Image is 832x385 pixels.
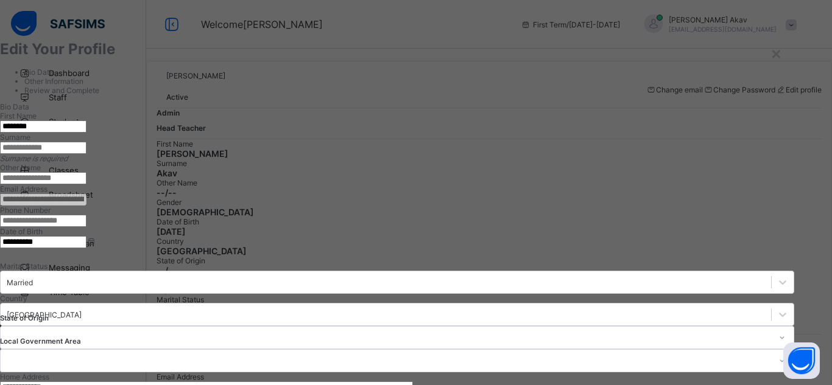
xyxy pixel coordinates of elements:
[7,310,82,319] div: [GEOGRAPHIC_DATA]
[24,86,99,95] span: Review and Complete
[7,278,33,287] div: Married
[24,77,83,86] span: Other Information
[770,43,782,63] div: ×
[783,342,820,379] button: Open asap
[24,68,54,77] span: Bio Data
